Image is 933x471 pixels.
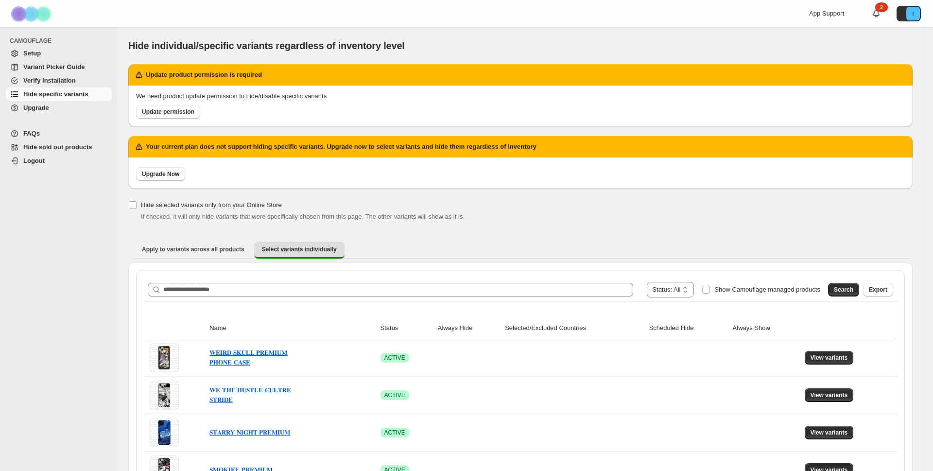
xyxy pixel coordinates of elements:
[142,170,179,178] span: Upgrade Now
[811,391,848,399] span: View variants
[23,104,49,111] span: Upgrade
[150,419,179,446] img: 𝐒𝐓𝐀𝐑𝐑𝐘 𝐍𝐈𝐆𝐇𝐓 𝐏𝐑𝐄𝐌𝐈𝐔𝐌
[906,7,920,20] span: Avatar with initials I
[6,87,112,101] a: Hide specific variants
[136,92,327,100] span: We need product update permission to hide/disable specific variants
[134,242,252,257] button: Apply to variants across all products
[136,167,185,181] a: Upgrade Now
[6,140,112,154] a: Hide sold out products
[6,127,112,140] a: FAQs
[435,317,502,339] th: Always Hide
[863,283,893,297] button: Export
[834,286,853,294] span: Search
[23,157,45,164] span: Logout
[384,354,405,362] span: ACTIVE
[254,242,345,259] button: Select variants individually
[207,317,377,339] th: Name
[6,60,112,74] a: Variant Picker Guide
[6,154,112,168] a: Logout
[23,50,41,57] span: Setup
[384,429,405,436] span: ACTIVE
[136,105,200,119] a: Update permission
[23,63,85,70] span: Variant Picker Guide
[828,283,859,297] button: Search
[6,101,112,115] a: Upgrade
[23,130,40,137] span: FAQs
[805,426,854,439] button: View variants
[146,142,536,152] h2: Your current plan does not support hiding specific variants. Upgrade now to select variants and h...
[869,286,887,294] span: Export
[23,77,76,84] span: Verify Installation
[150,344,179,371] img: 𝐖𝐄𝐈𝐑𝐃 𝐒𝐊𝐔𝐋𝐋 𝐏𝐑𝐄𝐌𝐈𝐔𝐌 𝐏𝐇𝐎𝐍𝐄 𝐂𝐀𝐒𝐄
[142,245,244,253] span: Apply to variants across all products
[502,317,646,339] th: Selected/Excluded Countries
[809,10,844,17] span: App Support
[23,143,92,151] span: Hide sold out products
[23,90,88,98] span: Hide specific variants
[128,40,405,51] span: Hide individual/specific variants regardless of inventory level
[811,429,848,436] span: View variants
[209,386,291,403] a: 𝐖𝐄 𝐓𝐇𝐄 𝐇𝐔𝐒𝐓𝐋𝐄 𝐂𝐔𝐋𝐓𝐑𝐄 𝐒𝐓𝐑𝐈𝐃𝐄
[146,70,262,80] h2: Update product permission is required
[871,9,881,18] a: 2
[141,201,282,209] span: Hide selected variants only from your Online Store
[875,2,888,12] div: 2
[730,317,802,339] th: Always Show
[10,37,112,45] span: CAMOUFLAGE
[6,74,112,87] a: Verify Installation
[209,429,290,436] a: 𝐒𝐓𝐀𝐑𝐑𝐘 𝐍𝐈𝐆𝐇𝐓 𝐏𝐑𝐄𝐌𝐈𝐔𝐌
[209,349,287,366] a: 𝐖𝐄𝐈𝐑𝐃 𝐒𝐊𝐔𝐋𝐋 𝐏𝐑𝐄𝐌𝐈𝐔𝐌 𝐏𝐇𝐎𝐍𝐄 𝐂𝐀𝐒𝐄
[897,6,921,21] button: Avatar with initials I
[811,354,848,362] span: View variants
[912,11,914,17] text: I
[6,47,112,60] a: Setup
[8,0,56,27] img: Camouflage
[150,382,179,408] img: 𝐖𝐄 𝐓𝐇𝐄 𝐇𝐔𝐒𝐓𝐋𝐄 𝐂𝐔𝐋𝐓𝐑𝐄 𝐒𝐓𝐑𝐈𝐃𝐄
[805,351,854,365] button: View variants
[142,108,194,116] span: Update permission
[714,286,820,293] span: Show Camouflage managed products
[805,388,854,402] button: View variants
[378,317,435,339] th: Status
[384,391,405,399] span: ACTIVE
[262,245,337,253] span: Select variants individually
[141,213,465,220] span: If checked, it will only hide variants that were specifically chosen from this page. The other va...
[646,317,730,339] th: Scheduled Hide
